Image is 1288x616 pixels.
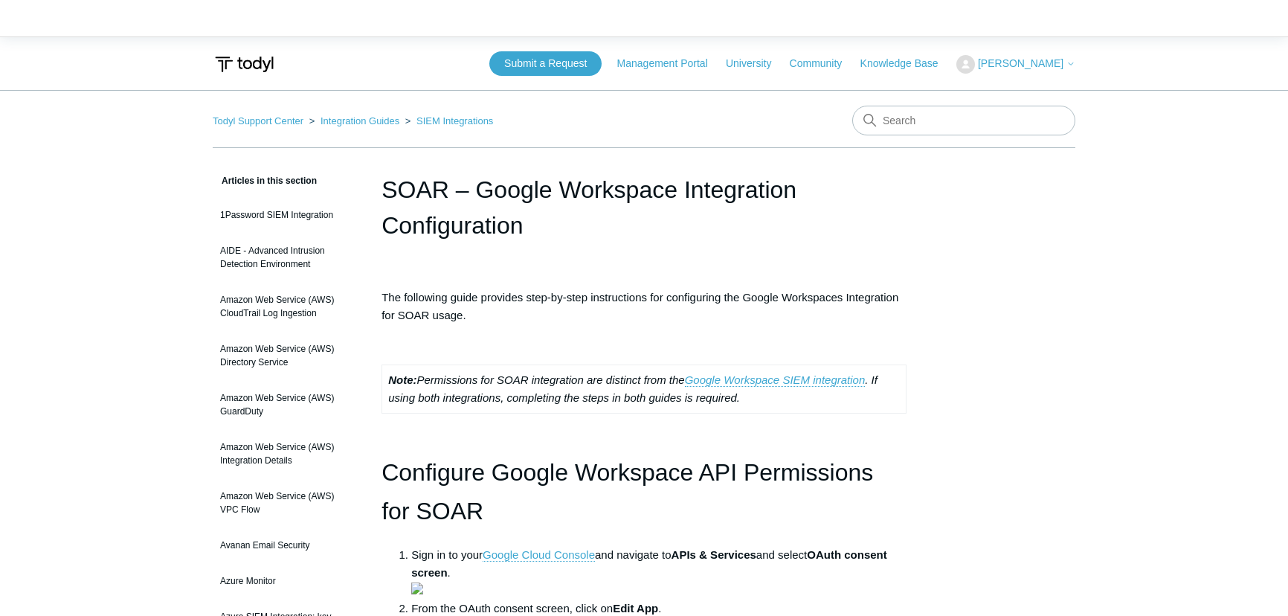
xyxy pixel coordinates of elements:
a: Community [790,56,857,71]
span: Articles in this section [213,176,317,186]
img: 33701038857235 [411,583,423,594]
p: The following guide provides step-by-step instructions for configuring the Google Workspaces Inte... [381,289,907,324]
a: Amazon Web Service (AWS) CloudTrail Log Ingestion [213,286,359,327]
a: Amazon Web Service (AWS) Directory Service [213,335,359,376]
a: University [726,56,786,71]
a: Avanan Email Security [213,531,359,559]
a: Management Portal [617,56,723,71]
a: Google Cloud Console [483,548,595,562]
a: Azure Monitor [213,567,359,595]
a: Integration Guides [321,115,399,126]
a: 1Password SIEM Integration [213,201,359,229]
a: Amazon Web Service (AWS) Integration Details [213,433,359,475]
a: Knowledge Base [860,56,953,71]
input: Search [852,106,1075,135]
a: AIDE - Advanced Intrusion Detection Environment [213,237,359,278]
h1: Configure Google Workspace API Permissions for SOAR [381,454,907,530]
h1: SOAR – Google Workspace Integration Configuration [381,172,907,243]
button: [PERSON_NAME] [956,55,1075,74]
strong: APIs & Services [672,548,756,561]
a: Google Workspace SIEM integration [685,373,866,387]
strong: Edit App [613,602,658,615]
a: Amazon Web Service (AWS) VPC Flow [213,482,359,524]
strong: OAuth consent screen [411,548,887,579]
strong: Note: [388,373,416,386]
a: Amazon Web Service (AWS) GuardDuty [213,384,359,426]
li: SIEM Integrations [402,115,494,126]
a: Submit a Request [489,51,602,76]
a: SIEM Integrations [416,115,493,126]
li: Todyl Support Center [213,115,306,126]
em: Permissions for SOAR integration are distinct from the . If using both integrations, completing t... [388,373,878,404]
span: [PERSON_NAME] [978,57,1063,69]
img: Todyl Support Center Help Center home page [213,51,276,78]
li: Sign in to your and navigate to and select . [411,546,907,600]
a: Todyl Support Center [213,115,303,126]
li: Integration Guides [306,115,402,126]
